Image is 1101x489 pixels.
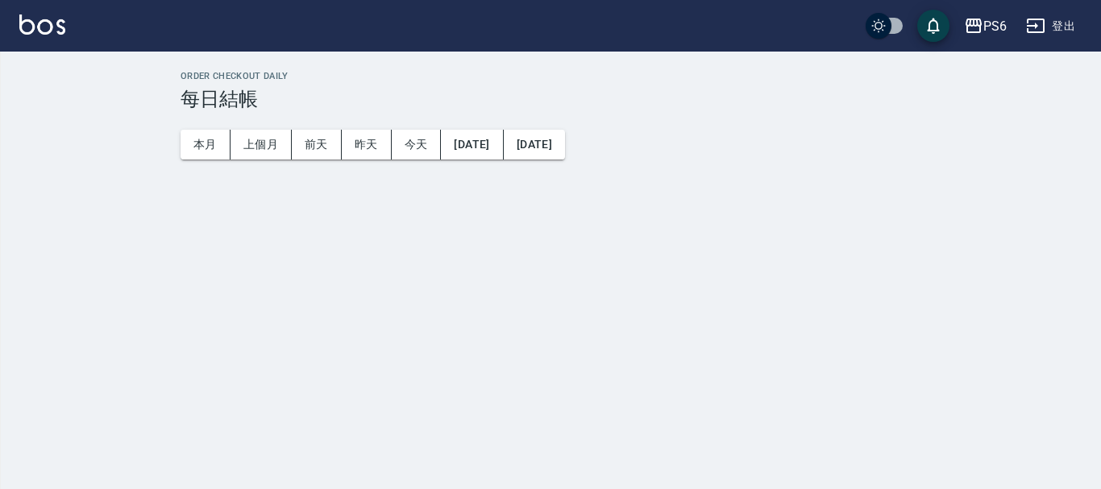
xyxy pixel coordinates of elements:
[181,88,1082,110] h3: 每日結帳
[342,130,392,160] button: 昨天
[292,130,342,160] button: 前天
[441,130,503,160] button: [DATE]
[181,71,1082,81] h2: Order checkout daily
[392,130,442,160] button: 今天
[231,130,292,160] button: 上個月
[504,130,565,160] button: [DATE]
[983,16,1007,36] div: PS6
[19,15,65,35] img: Logo
[181,130,231,160] button: 本月
[958,10,1013,43] button: PS6
[1020,11,1082,41] button: 登出
[917,10,949,42] button: save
